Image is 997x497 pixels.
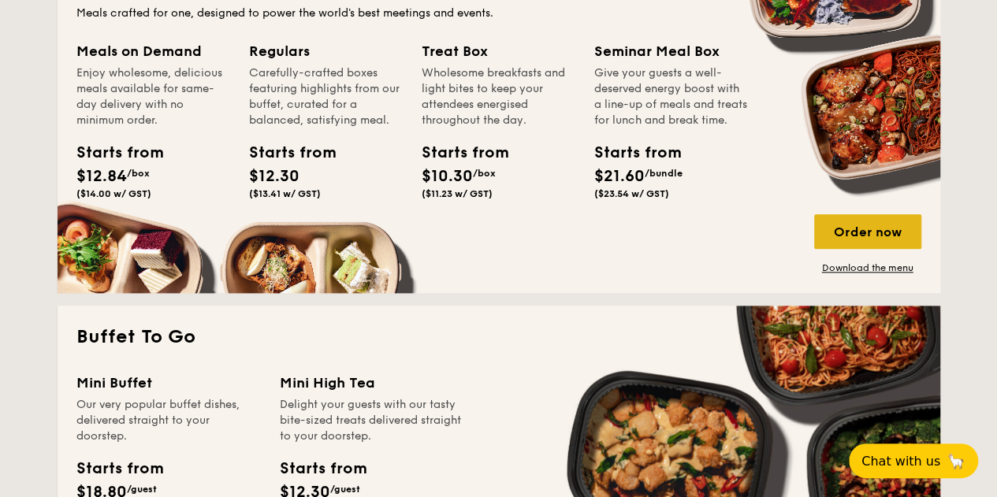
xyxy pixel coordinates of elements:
[947,452,965,470] span: 🦙
[594,65,748,128] div: Give your guests a well-deserved energy boost with a line-up of meals and treats for lunch and br...
[76,457,162,480] div: Starts from
[76,372,261,394] div: Mini Buffet
[76,167,127,186] span: $12.84
[422,141,493,165] div: Starts from
[645,168,683,179] span: /bundle
[249,65,403,128] div: Carefully-crafted boxes featuring highlights from our buffet, curated for a balanced, satisfying ...
[76,65,230,128] div: Enjoy wholesome, delicious meals available for same-day delivery with no minimum order.
[594,188,669,199] span: ($23.54 w/ GST)
[814,261,921,274] a: Download the menu
[127,484,157,495] span: /guest
[594,40,748,62] div: Seminar Meal Box
[330,484,360,495] span: /guest
[76,188,151,199] span: ($14.00 w/ GST)
[76,397,261,444] div: Our very popular buffet dishes, delivered straight to your doorstep.
[280,372,464,394] div: Mini High Tea
[76,325,921,350] h2: Buffet To Go
[76,6,921,21] div: Meals crafted for one, designed to power the world's best meetings and events.
[249,188,321,199] span: ($13.41 w/ GST)
[249,141,320,165] div: Starts from
[849,443,978,478] button: Chat with us🦙
[280,457,366,480] div: Starts from
[422,40,575,62] div: Treat Box
[76,40,230,62] div: Meals on Demand
[594,167,645,186] span: $21.60
[249,167,299,186] span: $12.30
[249,40,403,62] div: Regulars
[127,168,150,179] span: /box
[473,168,496,179] span: /box
[76,141,147,165] div: Starts from
[422,167,473,186] span: $10.30
[280,397,464,444] div: Delight your guests with our tasty bite-sized treats delivered straight to your doorstep.
[814,214,921,249] div: Order now
[861,454,940,469] span: Chat with us
[422,188,493,199] span: ($11.23 w/ GST)
[594,141,665,165] div: Starts from
[422,65,575,128] div: Wholesome breakfasts and light bites to keep your attendees energised throughout the day.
